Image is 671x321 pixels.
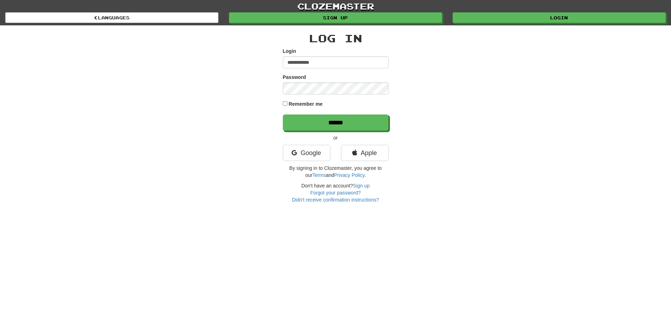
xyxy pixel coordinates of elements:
a: Forgot your password? [310,190,361,196]
h2: Log In [283,32,389,44]
a: Terms [312,172,326,178]
div: Don't have an account? [283,182,389,203]
label: Login [283,48,296,55]
a: Login [453,12,666,23]
a: Languages [5,12,218,23]
a: Apple [341,145,389,161]
label: Remember me [288,100,323,107]
a: Sign up [229,12,442,23]
a: Privacy Policy [334,172,364,178]
a: Didn't receive confirmation instructions? [292,197,379,203]
a: Sign up [353,183,369,189]
p: or [283,134,389,141]
a: Google [283,145,330,161]
label: Password [283,74,306,81]
p: By signing in to Clozemaster, you agree to our and . [283,165,389,179]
